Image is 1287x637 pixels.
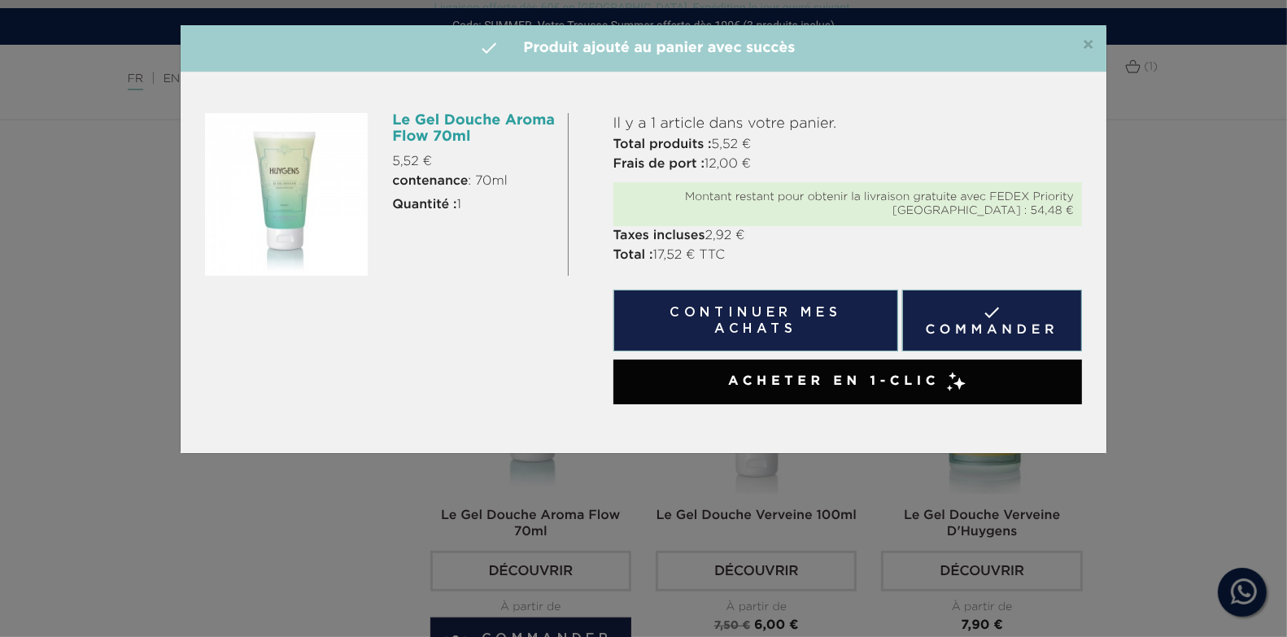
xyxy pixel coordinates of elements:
h4: Produit ajouté au panier avec succès [193,37,1094,59]
strong: Taxes incluses [613,229,705,242]
button: Close [1082,36,1094,55]
strong: Quantité : [392,199,456,212]
strong: Frais de port : [613,158,705,171]
a: Commander [902,290,1082,351]
span: × [1082,36,1094,55]
h6: Le Gel Douche Aroma Flow 70ml [392,113,555,146]
span: : 70ml [392,172,507,191]
strong: contenance [392,175,468,188]
strong: Total : [613,249,653,262]
button: Continuer mes achats [613,290,898,351]
div: Montant restant pour obtenir la livraison gratuite avec FEDEX Priority [GEOGRAPHIC_DATA] : 54,48 € [622,190,1074,218]
p: 12,00 € [613,155,1082,174]
i:  [479,38,499,58]
p: 5,52 € [392,152,555,172]
p: 2,92 € [613,226,1082,246]
p: Il y a 1 article dans votre panier. [613,113,1082,135]
p: 1 [392,195,555,215]
p: 5,52 € [613,135,1082,155]
img: Le Gel Douche Aroma Flow 70ml [205,113,368,276]
strong: Total produits : [613,138,712,151]
p: 17,52 € TTC [613,246,1082,265]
